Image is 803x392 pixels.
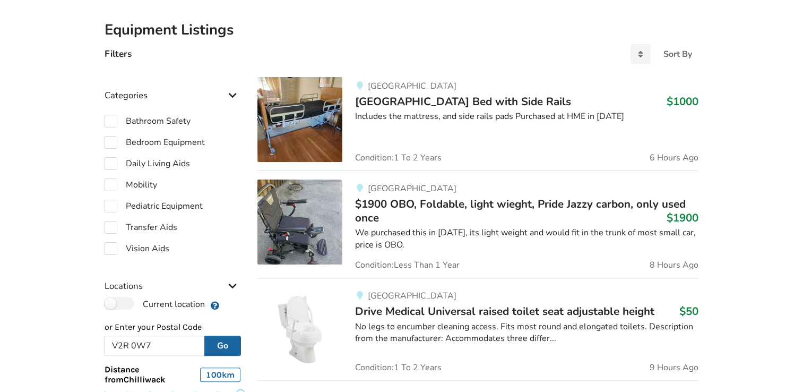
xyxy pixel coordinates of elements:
span: 8 Hours Ago [650,261,698,269]
a: bathroom safety-drive medical universal raised toilet seat adjustable height[GEOGRAPHIC_DATA]Driv... [257,278,698,380]
a: mobility-$1900 obo, foldable, light wieght, pride jazzy carbon, only used once [GEOGRAPHIC_DATA]$... [257,171,698,278]
span: Drive Medical Universal raised toilet seat adjustable height [355,304,654,319]
div: Locations [105,259,240,297]
label: Pediatric Equipment [105,200,203,212]
h3: $1900 [667,211,698,225]
h3: $1000 [667,95,698,108]
span: Condition: 1 To 2 Years [355,154,442,162]
span: [GEOGRAPHIC_DATA] [367,183,456,194]
span: Distance from Chilliwack [105,364,174,385]
span: 9 Hours Ago [650,363,698,372]
img: bathroom safety-drive medical universal raised toilet seat adjustable height [257,287,342,372]
span: 6 Hours Ago [650,154,698,162]
span: [GEOGRAPHIC_DATA] [367,290,456,302]
span: [GEOGRAPHIC_DATA] Bed with Side Rails [355,94,571,109]
label: Transfer Aids [105,221,177,234]
label: Current location [105,297,205,311]
a: bedroom equipment-halsa hospital bed with side rails[GEOGRAPHIC_DATA][GEOGRAPHIC_DATA] Bed with S... [257,77,698,171]
label: Vision Aids [105,242,169,255]
label: Daily Living Aids [105,157,190,170]
h4: Filters [105,48,132,60]
span: [GEOGRAPHIC_DATA] [367,80,456,92]
span: Condition: 1 To 2 Years [355,363,442,372]
input: Post Code [104,336,204,356]
img: mobility-$1900 obo, foldable, light wieght, pride jazzy carbon, only used once [257,180,342,265]
span: Condition: Less Than 1 Year [355,261,460,269]
img: bedroom equipment-halsa hospital bed with side rails [257,77,342,162]
label: Bathroom Safety [105,115,191,127]
div: 100 km [200,368,240,382]
div: Includes the mattress, and side rails pads Purchased at HME in [DATE] [355,110,698,123]
label: Mobility [105,178,157,191]
div: No legs to encumber cleaning access. Fits most round and elongated toilets. Description from the ... [355,321,698,345]
button: Go [204,336,241,356]
p: or Enter your Postal Code [105,321,240,334]
label: Bedroom Equipment [105,136,205,149]
div: Sort By [663,50,692,58]
span: $1900 OBO, Foldable, light wieght, Pride Jazzy carbon, only used once [355,197,686,225]
div: Categories [105,69,240,106]
div: We purchased this in [DATE], its light weight and would fit in the trunk of most small car, price... [355,227,698,251]
h2: Equipment Listings [105,21,698,39]
h3: $50 [679,304,698,318]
